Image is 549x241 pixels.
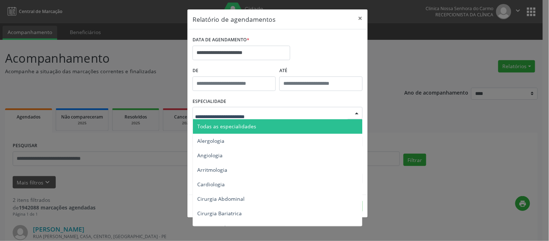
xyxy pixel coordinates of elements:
[193,65,276,76] label: De
[197,123,256,130] span: Todas as especialidades
[197,210,242,217] span: Cirurgia Bariatrica
[193,96,226,107] label: ESPECIALIDADE
[197,224,261,231] span: Cirurgia Cabeça e Pescoço
[197,195,245,202] span: Cirurgia Abdominal
[197,166,227,173] span: Arritmologia
[197,137,224,144] span: Alergologia
[193,14,275,24] h5: Relatório de agendamentos
[353,9,368,27] button: Close
[193,34,249,46] label: DATA DE AGENDAMENTO
[197,152,223,159] span: Angiologia
[197,181,225,188] span: Cardiologia
[279,65,363,76] label: ATÉ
